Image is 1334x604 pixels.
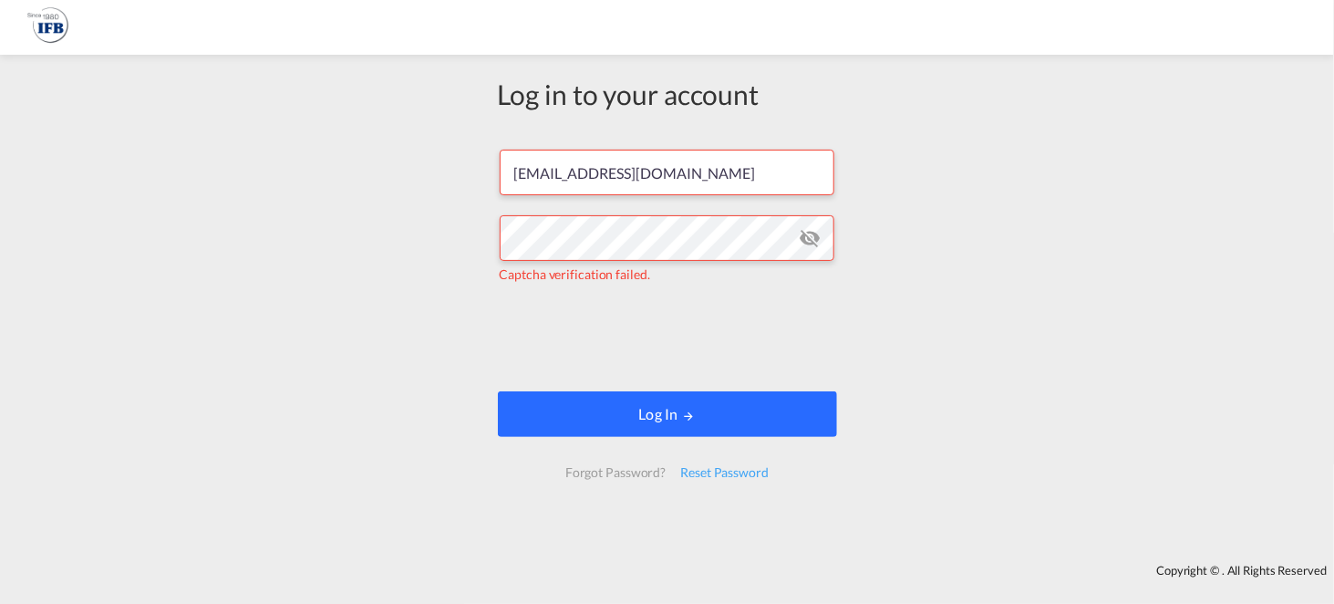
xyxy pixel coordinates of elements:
md-icon: icon-eye-off [800,227,822,249]
div: Forgot Password? [558,456,673,489]
iframe: reCAPTCHA [529,302,806,373]
div: Reset Password [673,456,776,489]
div: Log in to your account [498,75,837,113]
span: Captcha verification failed. [500,266,650,282]
input: Enter email/phone number [500,150,834,195]
img: 1f261f00256b11eeaf3d89493e6660f9.png [27,7,68,48]
button: LOGIN [498,391,837,437]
